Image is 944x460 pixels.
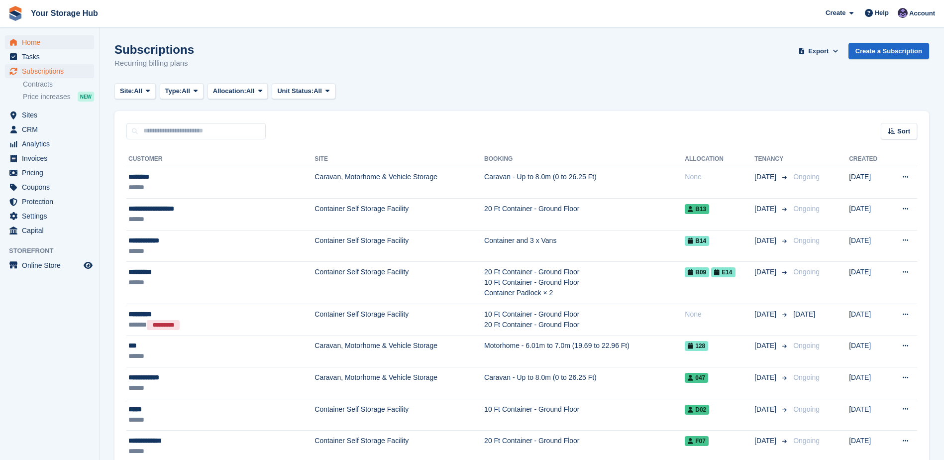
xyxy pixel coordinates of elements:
td: [DATE] [849,304,888,336]
a: Contracts [23,80,94,89]
td: Caravan, Motorhome & Vehicle Storage [315,367,484,399]
td: Container Self Storage Facility [315,230,484,262]
td: [DATE] [849,399,888,431]
th: Tenancy [754,151,789,167]
span: Sort [897,126,910,136]
span: Ongoing [793,437,820,445]
span: Ongoing [793,173,820,181]
a: Preview store [82,259,94,271]
a: menu [5,209,94,223]
td: Container Self Storage Facility [315,399,484,431]
span: Ongoing [793,342,820,349]
span: B14 [685,236,709,246]
td: 20 Ft Container - Ground Floor 10 Ft Container - Ground Floor Container Padlock × 2 [484,262,685,304]
span: Help [875,8,889,18]
span: Settings [22,209,82,223]
td: Container Self Storage Facility [315,199,484,230]
span: [DATE] [754,404,778,415]
span: [DATE] [754,372,778,383]
span: Online Store [22,258,82,272]
td: [DATE] [849,367,888,399]
a: menu [5,258,94,272]
a: menu [5,166,94,180]
span: Invoices [22,151,82,165]
span: 047 [685,373,708,383]
a: menu [5,50,94,64]
th: Customer [126,151,315,167]
td: [DATE] [849,230,888,262]
span: [DATE] [754,267,778,277]
a: Your Storage Hub [27,5,102,21]
span: Ongoing [793,236,820,244]
td: [DATE] [849,167,888,199]
span: Type: [165,86,182,96]
a: menu [5,180,94,194]
td: 20 Ft Container - Ground Floor [484,199,685,230]
span: Capital [22,224,82,237]
button: Site: All [114,83,156,100]
td: Caravan, Motorhome & Vehicle Storage [315,336,484,367]
th: Site [315,151,484,167]
p: Recurring billing plans [114,58,194,69]
span: Site: [120,86,134,96]
span: All [182,86,190,96]
span: Tasks [22,50,82,64]
span: Create [826,8,845,18]
td: Caravan, Motorhome & Vehicle Storage [315,167,484,199]
button: Allocation: All [208,83,268,100]
span: All [134,86,142,96]
span: Ongoing [793,205,820,213]
span: All [246,86,255,96]
span: Ongoing [793,405,820,413]
a: Price increases NEW [23,91,94,102]
a: menu [5,137,94,151]
span: 128 [685,341,708,351]
td: Container Self Storage Facility [315,262,484,304]
div: None [685,309,754,320]
span: Ongoing [793,268,820,276]
a: menu [5,151,94,165]
a: menu [5,35,94,49]
td: Caravan - Up to 8.0m (0 to 26.25 Ft) [484,367,685,399]
img: Liam Beddard [898,8,908,18]
span: Allocation: [213,86,246,96]
span: Unit Status: [277,86,314,96]
button: Unit Status: All [272,83,335,100]
div: NEW [78,92,94,102]
h1: Subscriptions [114,43,194,56]
td: [DATE] [849,199,888,230]
span: [DATE] [754,204,778,214]
span: Home [22,35,82,49]
td: [DATE] [849,262,888,304]
span: Storefront [9,246,99,256]
span: CRM [22,122,82,136]
td: Motorhome - 6.01m to 7.0m (19.69 to 22.96 Ft) [484,336,685,367]
th: Booking [484,151,685,167]
span: [DATE] [754,235,778,246]
span: Protection [22,195,82,209]
a: menu [5,108,94,122]
td: 10 Ft Container - Ground Floor [484,399,685,431]
a: menu [5,224,94,237]
th: Allocation [685,151,754,167]
button: Export [797,43,840,59]
span: [DATE] [754,341,778,351]
td: Container and 3 x Vans [484,230,685,262]
span: F07 [685,436,709,446]
span: B09 [685,267,709,277]
a: menu [5,195,94,209]
span: E14 [711,267,735,277]
span: Account [909,8,935,18]
span: Sites [22,108,82,122]
span: B13 [685,204,709,214]
th: Created [849,151,888,167]
div: None [685,172,754,182]
span: Ongoing [793,373,820,381]
a: menu [5,64,94,78]
span: D02 [685,405,709,415]
span: Analytics [22,137,82,151]
span: [DATE] [754,309,778,320]
span: Subscriptions [22,64,82,78]
td: [DATE] [849,336,888,367]
span: Pricing [22,166,82,180]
